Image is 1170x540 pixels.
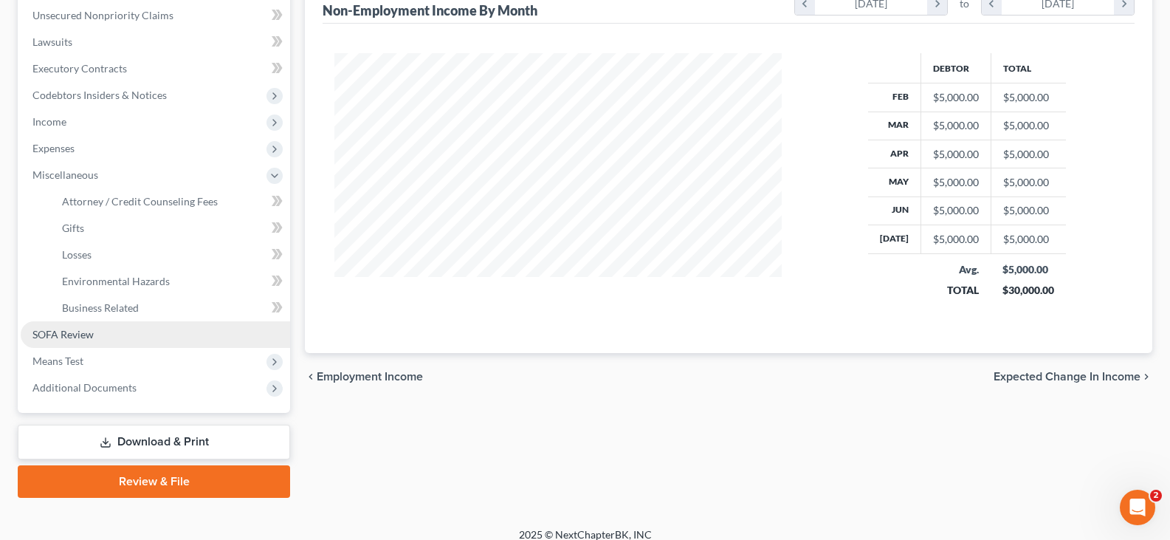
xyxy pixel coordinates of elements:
[32,168,98,181] span: Miscellaneous
[933,175,979,190] div: $5,000.00
[50,215,290,242] a: Gifts
[32,381,137,394] span: Additional Documents
[62,195,218,208] span: Attorney / Credit Counseling Fees
[868,112,921,140] th: Mar
[32,142,75,154] span: Expenses
[32,328,94,341] span: SOFA Review
[50,242,290,268] a: Losses
[32,355,83,367] span: Means Test
[21,321,290,348] a: SOFA Review
[991,225,1066,253] td: $5,000.00
[317,371,423,383] span: Employment Income
[18,425,290,459] a: Download & Print
[933,90,979,105] div: $5,000.00
[868,83,921,112] th: Feb
[305,371,423,383] button: chevron_left Employment Income
[62,222,84,234] span: Gifts
[21,55,290,82] a: Executory Contracts
[50,188,290,215] a: Attorney / Credit Counseling Fees
[323,1,537,19] div: Non-Employment Income By Month
[21,29,290,55] a: Lawsuits
[933,232,979,247] div: $5,000.00
[868,196,921,225] th: Jun
[868,168,921,196] th: May
[1002,283,1054,298] div: $30,000.00
[933,118,979,133] div: $5,000.00
[1002,262,1054,277] div: $5,000.00
[991,83,1066,112] td: $5,000.00
[32,89,167,101] span: Codebtors Insiders & Notices
[62,248,92,261] span: Losses
[991,53,1066,83] th: Total
[1140,371,1152,383] i: chevron_right
[991,168,1066,196] td: $5,000.00
[991,196,1066,225] td: $5,000.00
[994,371,1152,383] button: Expected Change in Income chevron_right
[991,112,1066,140] td: $5,000.00
[933,147,979,162] div: $5,000.00
[62,301,139,314] span: Business Related
[32,115,66,128] span: Income
[18,465,290,498] a: Review & File
[21,2,290,29] a: Unsecured Nonpriority Claims
[32,62,127,75] span: Executory Contracts
[50,268,290,295] a: Environmental Hazards
[868,225,921,253] th: [DATE]
[32,35,72,48] span: Lawsuits
[32,9,173,21] span: Unsecured Nonpriority Claims
[932,283,979,298] div: TOTAL
[62,275,170,287] span: Environmental Hazards
[1120,490,1155,525] iframe: Intercom live chat
[994,371,1140,383] span: Expected Change in Income
[868,140,921,168] th: Apr
[932,262,979,277] div: Avg.
[50,295,290,321] a: Business Related
[305,371,317,383] i: chevron_left
[991,140,1066,168] td: $5,000.00
[933,203,979,218] div: $5,000.00
[1150,490,1162,502] span: 2
[920,53,991,83] th: Debtor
